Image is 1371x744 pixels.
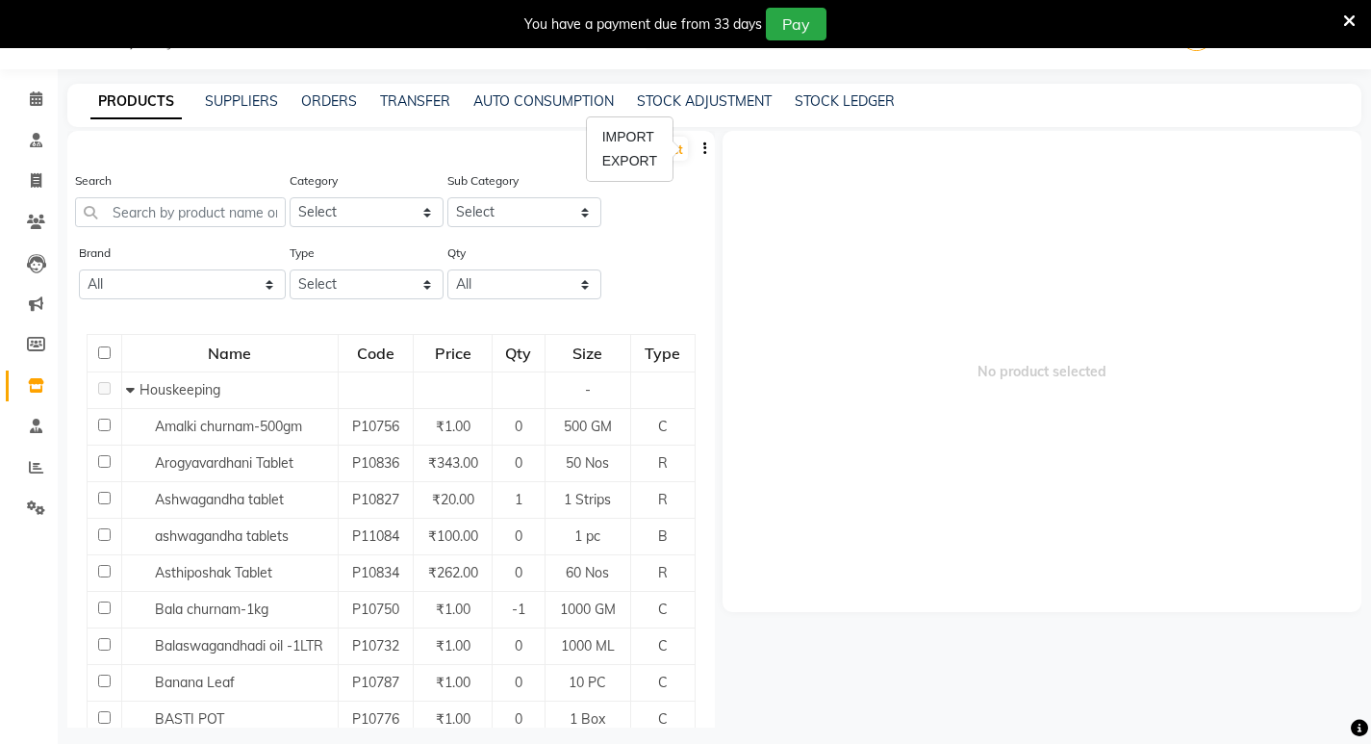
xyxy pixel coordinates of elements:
[566,454,609,472] span: 50 Nos
[515,454,522,472] span: 0
[75,172,112,190] label: Search
[585,381,591,398] span: -
[290,172,338,190] label: Category
[564,491,611,508] span: 1 Strips
[90,85,182,119] a: PRODUCTS
[75,197,286,227] input: Search by product name or code
[658,527,668,545] span: B
[352,564,399,581] span: P10834
[570,710,605,728] span: 1 Box
[560,601,616,618] span: 1000 GM
[155,601,268,618] span: Bala churnam-1kg
[301,92,357,110] a: ORDERS
[632,336,694,371] div: Type
[524,14,762,35] div: You have a payment due from 33 days
[598,149,661,173] div: EXPORT
[447,172,519,190] label: Sub Category
[205,92,278,110] a: SUPPLIERS
[658,637,668,654] span: C
[352,674,399,691] span: P10787
[155,637,323,654] span: Balaswagandhadi oil -1LTR
[352,601,399,618] span: P10750
[515,527,522,545] span: 0
[352,710,399,728] span: P10776
[564,418,612,435] span: 500 GM
[352,418,399,435] span: P10756
[447,244,466,262] label: Qty
[766,8,826,40] button: Pay
[515,491,522,508] span: 1
[155,491,284,508] span: Ashwagandha tablet
[140,381,220,398] span: Houskeeping
[574,527,600,545] span: 1 pc
[352,454,399,472] span: P10836
[546,336,629,371] div: Size
[515,564,522,581] span: 0
[436,637,470,654] span: ₹1.00
[512,601,525,618] span: -1
[432,491,474,508] span: ₹20.00
[494,336,544,371] div: Qty
[155,674,235,691] span: Banana Leaf
[436,601,470,618] span: ₹1.00
[658,491,668,508] span: R
[415,336,491,371] div: Price
[428,527,478,545] span: ₹100.00
[723,131,1362,612] span: No product selected
[637,92,772,110] a: STOCK ADJUSTMENT
[569,674,606,691] span: 10 PC
[155,527,289,545] span: ashwagandha tablets
[436,418,470,435] span: ₹1.00
[658,601,668,618] span: C
[290,244,315,262] label: Type
[155,454,293,472] span: Arogyavardhani Tablet
[515,637,522,654] span: 0
[515,710,522,728] span: 0
[436,674,470,691] span: ₹1.00
[658,674,668,691] span: C
[515,418,522,435] span: 0
[155,418,302,435] span: Amalki churnam-500gm
[658,418,668,435] span: C
[658,710,668,728] span: C
[515,674,522,691] span: 0
[352,527,399,545] span: P11084
[436,710,470,728] span: ₹1.00
[123,336,337,371] div: Name
[658,454,668,472] span: R
[428,564,478,581] span: ₹262.00
[155,710,224,728] span: BASTI POT
[380,92,450,110] a: TRANSFER
[126,381,140,398] span: Collapse Row
[428,454,478,472] span: ₹343.00
[340,336,412,371] div: Code
[658,564,668,581] span: R
[598,125,661,149] div: IMPORT
[352,491,399,508] span: P10827
[561,637,615,654] span: 1000 ML
[795,92,895,110] a: STOCK LEDGER
[352,637,399,654] span: P10732
[155,564,272,581] span: Asthiposhak Tablet
[566,564,609,581] span: 60 Nos
[79,244,111,262] label: Brand
[473,92,614,110] a: AUTO CONSUMPTION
